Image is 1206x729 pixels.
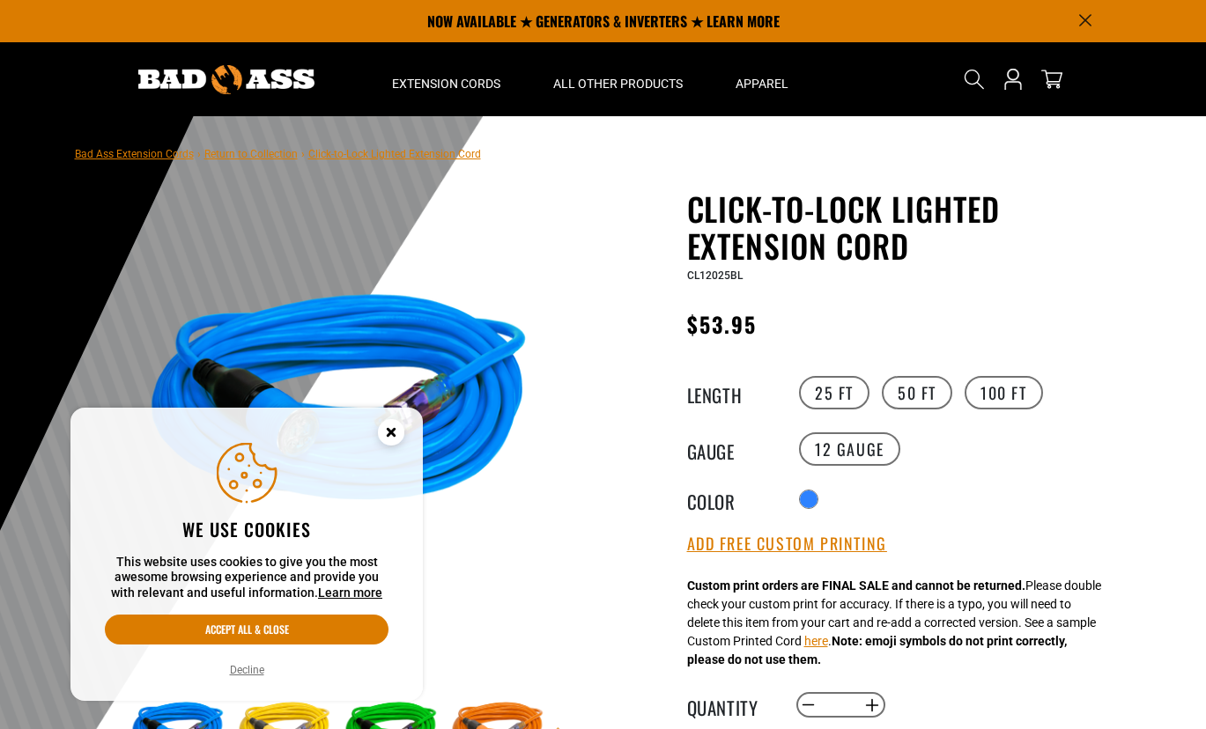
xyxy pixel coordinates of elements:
h1: Click-to-Lock Lighted Extension Cord [687,190,1119,264]
label: 100 FT [965,376,1043,409]
button: Add Free Custom Printing [687,534,887,554]
span: Apparel [736,76,788,92]
summary: All Other Products [527,42,709,116]
a: Learn more [318,585,382,600]
legend: Color [687,488,775,511]
span: › [197,148,201,160]
legend: Length [687,381,775,404]
strong: Custom print orders are FINAL SALE and cannot be returned. [687,578,1025,593]
a: Return to Collection [204,148,298,160]
h2: We use cookies [105,518,388,541]
a: Bad Ass Extension Cords [75,148,194,160]
summary: Extension Cords [366,42,527,116]
summary: Apparel [709,42,815,116]
label: Quantity [687,694,775,717]
span: $53.95 [687,308,757,340]
aside: Cookie Consent [70,408,423,702]
p: This website uses cookies to give you the most awesome browsing experience and provide you with r... [105,555,388,601]
label: 12 Gauge [799,432,900,466]
button: here [804,632,828,651]
button: Accept all & close [105,615,388,644]
span: Extension Cords [392,76,500,92]
span: CL12025BL [687,269,743,282]
img: Bad Ass Extension Cords [138,65,314,94]
button: Decline [225,661,270,679]
label: 50 FT [882,376,952,409]
span: All Other Products [553,76,683,92]
div: Please double check your custom print for accuracy. If there is a typo, you will need to delete t... [687,577,1101,669]
summary: Search [960,65,988,93]
img: blue [127,194,551,618]
span: › [301,148,305,160]
strong: Note: emoji symbols do not print correctly, please do not use them. [687,634,1067,666]
span: Click-to-Lock Lighted Extension Cord [308,148,481,160]
legend: Gauge [687,438,775,460]
nav: breadcrumbs [75,143,481,164]
label: 25 FT [799,376,869,409]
